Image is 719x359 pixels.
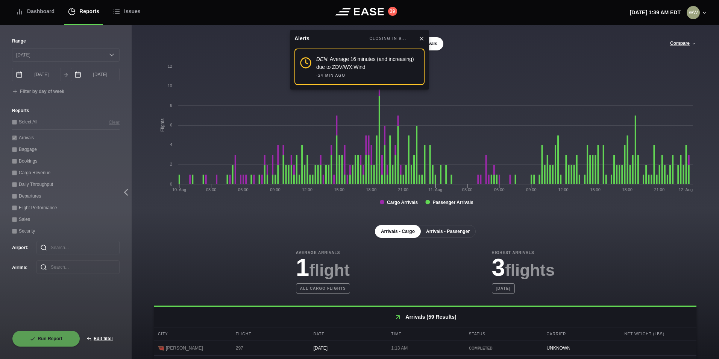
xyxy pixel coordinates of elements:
tspan: 12. Aug [679,187,693,192]
text: 8 [170,103,172,108]
text: 09:00 [526,187,537,192]
label: Airline : [12,264,24,271]
text: 12:00 [558,187,569,192]
text: 18:00 [622,187,633,192]
label: Range [12,38,120,44]
span: 1:13 AM [391,345,408,351]
div: : Average 16 minutes (and increasing) due to ZDV/WX:Wind [316,55,419,71]
tspan: Passenger Arrivals [432,200,473,205]
em: DEN [316,56,327,62]
span: flight [309,261,350,279]
input: mm/dd/yyyy [12,68,61,81]
label: Reports [12,107,120,114]
div: [DATE] [309,341,385,355]
button: Compare [670,41,696,46]
h3: 1 [296,256,350,280]
text: 09:00 [270,187,281,192]
div: Flight [232,327,308,341]
text: 4 [170,142,172,147]
div: Status [465,327,541,341]
b: Average Arrivals [296,250,350,256]
text: 15:00 [590,187,601,192]
input: mm/dd/yyyy [71,68,120,81]
div: CLOSING IN 9... [370,36,407,42]
text: 0 [170,182,172,186]
text: 15:00 [334,187,344,192]
input: Search... [36,241,120,254]
b: All cargo flights [296,283,350,294]
button: Clear [109,118,120,126]
text: 03:00 [206,187,217,192]
text: 06:00 [238,187,249,192]
div: -24 MIN AGO [316,73,346,78]
p: [DATE] 1:39 AM EDT [630,9,681,17]
b: Highest Arrivals [492,250,555,256]
div: COMPLETED [469,345,537,351]
span: [PERSON_NAME] [166,345,203,351]
button: Filter by day of week [12,89,64,95]
div: Carrier [543,327,619,341]
div: Time [387,327,463,341]
div: Alerts [294,35,309,43]
tspan: 11. Aug [428,187,442,192]
text: 10 [168,84,172,88]
button: Edit filter [80,330,120,347]
text: 06:00 [494,187,505,192]
text: 12 [168,64,172,68]
text: 03:00 [462,187,473,192]
button: 39 [388,7,397,16]
text: 2 [170,162,172,166]
span: 297 [236,345,243,351]
div: Date [309,327,385,341]
input: Search... [36,260,120,274]
div: UNKNOWN [543,341,619,355]
img: 44fab04170f095a2010eee22ca678195 [687,6,700,19]
text: 6 [170,123,172,127]
h2: Arrivals (59 Results) [154,307,696,327]
button: Arrivals - Passenger [420,225,476,238]
label: Airport : [12,244,24,251]
span: flights [505,261,555,279]
tspan: Cargo Arrivals [387,200,418,205]
div: City [154,327,230,341]
text: 18:00 [366,187,376,192]
b: [DATE] [492,283,515,294]
text: 21:00 [398,187,409,192]
tspan: 10. Aug [172,187,186,192]
text: 12:00 [302,187,312,192]
button: Arrivals - Cargo [375,225,421,238]
h3: 3 [492,256,555,280]
div: Net Weight (LBS) [620,327,696,341]
text: 21:00 [654,187,665,192]
tspan: Flights [160,119,165,132]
